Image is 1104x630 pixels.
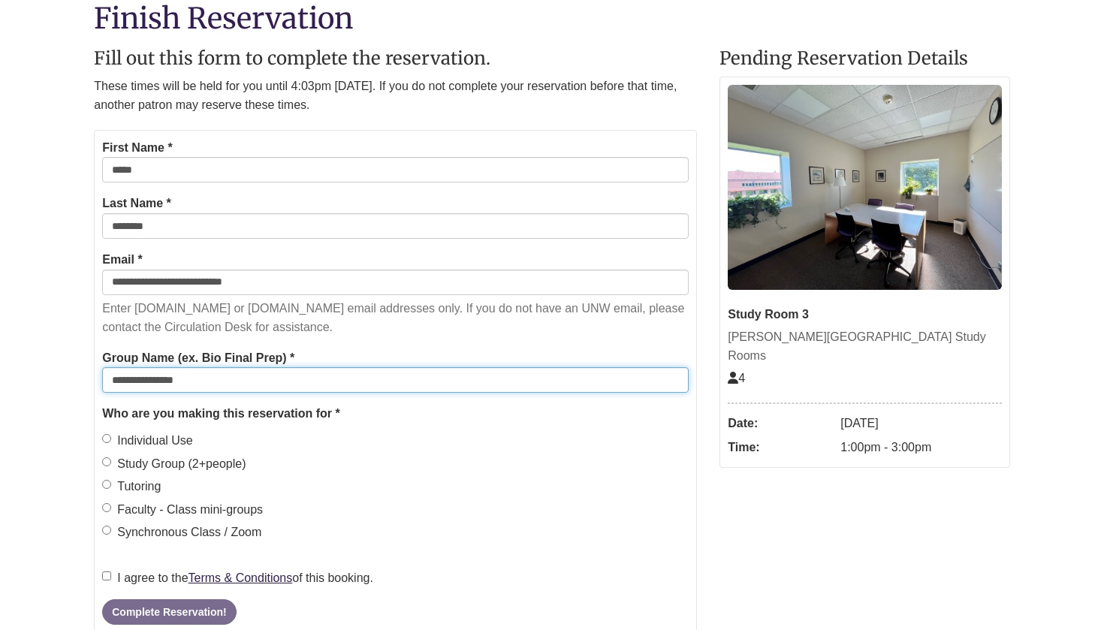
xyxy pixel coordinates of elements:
h1: Finish Reservation [94,2,1010,34]
input: Faculty - Class mini-groups [102,503,111,512]
dt: Date: [728,411,833,436]
dt: Time: [728,436,833,460]
label: Email * [102,250,142,270]
a: Terms & Conditions [189,571,293,584]
img: Study Room 3 [728,85,1002,290]
dd: 1:00pm - 3:00pm [840,436,1002,460]
label: Tutoring [102,477,161,496]
button: Complete Reservation! [102,599,236,625]
label: Study Group (2+people) [102,454,246,474]
label: Synchronous Class / Zoom [102,523,261,542]
div: Study Room 3 [728,305,1002,324]
p: Enter [DOMAIN_NAME] or [DOMAIN_NAME] email addresses only. If you do not have an UNW email, pleas... [102,299,689,337]
label: Faculty - Class mini-groups [102,500,263,520]
label: Group Name (ex. Bio Final Prep) * [102,348,294,368]
input: Individual Use [102,434,111,443]
span: The capacity of this space [728,372,745,384]
input: Tutoring [102,480,111,489]
input: Study Group (2+people) [102,457,111,466]
p: These times will be held for you until 4:03pm [DATE]. If you do not complete your reservation bef... [94,77,697,115]
legend: Who are you making this reservation for * [102,404,689,424]
div: [PERSON_NAME][GEOGRAPHIC_DATA] Study Rooms [728,327,1002,366]
input: I agree to theTerms & Conditionsof this booking. [102,571,111,580]
label: Last Name * [102,194,171,213]
label: First Name * [102,138,172,158]
h2: Fill out this form to complete the reservation. [94,49,697,68]
h2: Pending Reservation Details [719,49,1010,68]
label: I agree to the of this booking. [102,568,373,588]
label: Individual Use [102,431,193,451]
dd: [DATE] [840,411,1002,436]
input: Synchronous Class / Zoom [102,526,111,535]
